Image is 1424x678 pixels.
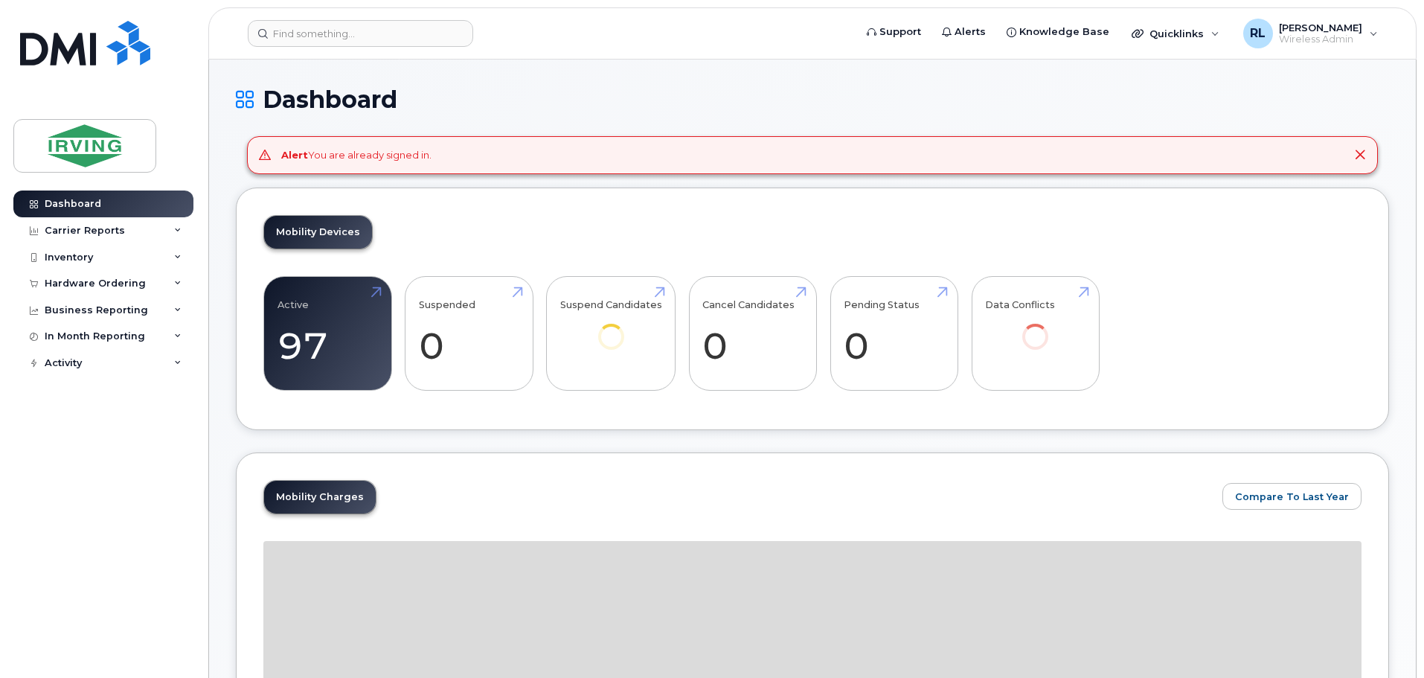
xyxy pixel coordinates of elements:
[702,284,803,383] a: Cancel Candidates 0
[985,284,1085,370] a: Data Conflicts
[236,86,1389,112] h1: Dashboard
[264,481,376,514] a: Mobility Charges
[844,284,944,383] a: Pending Status 0
[278,284,378,383] a: Active 97
[560,284,662,370] a: Suspend Candidates
[264,216,372,249] a: Mobility Devices
[281,149,308,161] strong: Alert
[1222,483,1362,510] button: Compare To Last Year
[281,148,432,162] div: You are already signed in.
[1235,490,1349,504] span: Compare To Last Year
[419,284,519,383] a: Suspended 0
